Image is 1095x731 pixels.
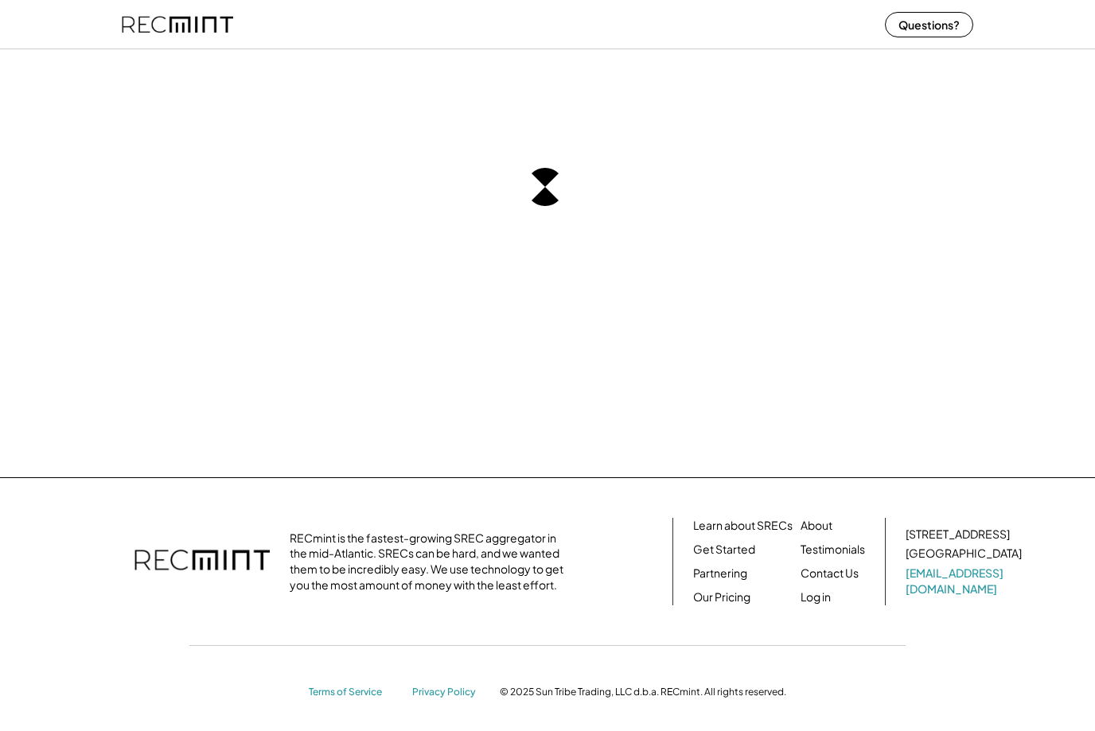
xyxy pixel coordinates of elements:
[412,686,484,699] a: Privacy Policy
[801,589,831,605] a: Log in
[309,686,396,699] a: Terms of Service
[693,589,750,605] a: Our Pricing
[134,534,270,589] img: recmint-logotype%403x.png
[906,566,1025,597] a: [EMAIL_ADDRESS][DOMAIN_NAME]
[693,542,755,558] a: Get Started
[906,546,1022,562] div: [GEOGRAPHIC_DATA]
[801,566,859,581] a: Contact Us
[693,566,747,581] a: Partnering
[885,12,973,37] button: Questions?
[693,518,793,534] a: Learn about SRECs
[290,531,572,593] div: RECmint is the fastest-growing SREC aggregator in the mid-Atlantic. SRECs can be hard, and we wan...
[122,3,233,45] img: recmint-logotype%403x%20%281%29.jpeg
[906,527,1010,542] div: [STREET_ADDRESS]
[801,518,832,534] a: About
[500,686,786,698] div: © 2025 Sun Tribe Trading, LLC d.b.a. RECmint. All rights reserved.
[801,542,865,558] a: Testimonials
